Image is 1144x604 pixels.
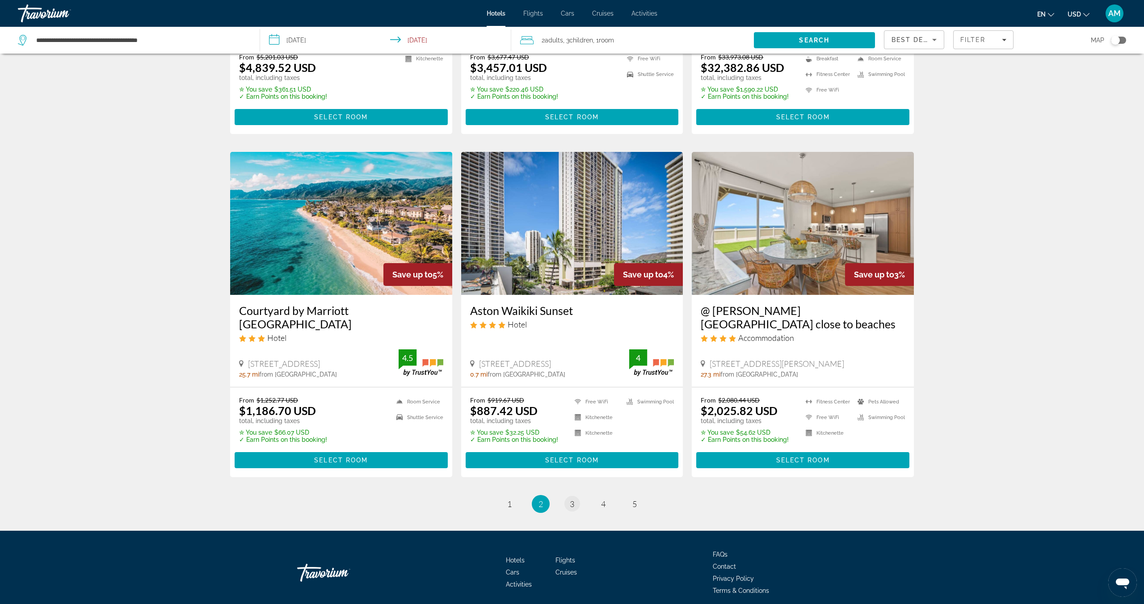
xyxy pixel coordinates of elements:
[479,359,551,369] span: [STREET_ADDRESS]
[701,404,778,417] ins: $2,025.82 USD
[692,152,914,295] img: @ Marbella Lane Paradise Point close to beaches
[470,74,558,81] p: total, including taxes
[461,152,683,295] img: Aston Waikiki Sunset
[239,429,327,436] p: $66.07 USD
[392,412,443,423] li: Shuttle Service
[239,436,327,443] p: ✓ Earn Points on this booking!
[555,557,575,564] a: Flights
[470,417,558,424] p: total, including taxes
[623,270,663,279] span: Save up to
[470,61,547,74] ins: $3,457.01 USD
[230,495,914,513] nav: Pagination
[718,396,760,404] del: $2,080.44 USD
[239,86,327,93] p: $361.51 USD
[239,333,443,343] div: 3 star Hotel
[235,454,448,464] a: Select Room
[466,109,679,125] button: Select Room
[18,2,107,25] a: Travorium
[776,113,830,121] span: Select Room
[696,109,909,125] button: Select Room
[383,263,452,286] div: 5%
[1103,4,1126,23] button: User Menu
[801,84,853,96] li: Free WiFi
[754,32,875,48] button: Search
[1108,9,1121,18] span: AM
[507,499,512,509] span: 1
[297,559,387,586] a: Go Home
[701,429,734,436] span: ✮ You save
[561,10,574,17] a: Cars
[632,499,637,509] span: 5
[701,333,905,343] div: 4 star Accommodation
[470,319,674,329] div: 4 star Hotel
[801,69,853,80] li: Fitness Center
[239,304,443,331] h3: Courtyard by Marriott [GEOGRAPHIC_DATA]
[239,371,259,378] span: 25.7 mi
[506,557,525,564] span: Hotels
[555,569,577,576] a: Cruises
[701,74,789,81] p: total, including taxes
[259,371,337,378] span: from [GEOGRAPHIC_DATA]
[801,412,853,423] li: Free WiFi
[801,428,853,439] li: Kitchenette
[720,371,798,378] span: from [GEOGRAPHIC_DATA]
[1037,11,1046,18] span: en
[713,575,754,582] a: Privacy Policy
[701,304,905,331] a: @ [PERSON_NAME][GEOGRAPHIC_DATA] close to beaches
[738,333,794,343] span: Accommodation
[239,417,327,424] p: total, including taxes
[701,53,716,61] span: From
[506,581,532,588] a: Activities
[570,412,622,423] li: Kitchenette
[853,396,905,407] li: Pets Allowed
[487,10,505,17] a: Hotels
[622,53,674,64] li: Free WiFi
[1037,8,1054,21] button: Change language
[1091,34,1104,46] span: Map
[622,69,674,80] li: Shuttle Service
[614,263,683,286] div: 4%
[235,452,448,468] button: Select Room
[545,37,563,44] span: Adults
[466,452,679,468] button: Select Room
[470,86,558,93] p: $220.46 USD
[511,27,753,54] button: Travelers: 2 adults, 3 children
[799,37,829,44] span: Search
[239,404,316,417] ins: $1,186.70 USD
[488,53,529,61] del: $3,677.47 USD
[570,428,622,439] li: Kitchenette
[701,417,789,424] p: total, including taxes
[470,304,674,317] h3: Aston Waikiki Sunset
[570,396,622,407] li: Free WiFi
[230,152,452,295] img: Courtyard by Marriott Oahu North Shore
[801,53,853,64] li: Breakfast
[1108,568,1137,597] iframe: Button to launch messaging window
[260,27,511,54] button: Select check in and out date
[892,36,938,43] span: Best Deals
[35,34,246,47] input: Search hotel destination
[235,111,448,121] a: Select Room
[701,429,789,436] p: $54.62 USD
[523,10,543,17] span: Flights
[710,359,844,369] span: [STREET_ADDRESS][PERSON_NAME]
[718,53,763,61] del: $33,973.08 USD
[563,34,593,46] span: , 3
[392,396,443,407] li: Room Service
[506,569,519,576] span: Cars
[508,319,527,329] span: Hotel
[470,436,558,443] p: ✓ Earn Points on this booking!
[470,53,485,61] span: From
[470,86,503,93] span: ✮ You save
[853,53,905,64] li: Room Service
[953,30,1014,49] button: Filters
[622,396,674,407] li: Swimming Pool
[854,270,894,279] span: Save up to
[470,429,558,436] p: $32.25 USD
[631,10,657,17] a: Activities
